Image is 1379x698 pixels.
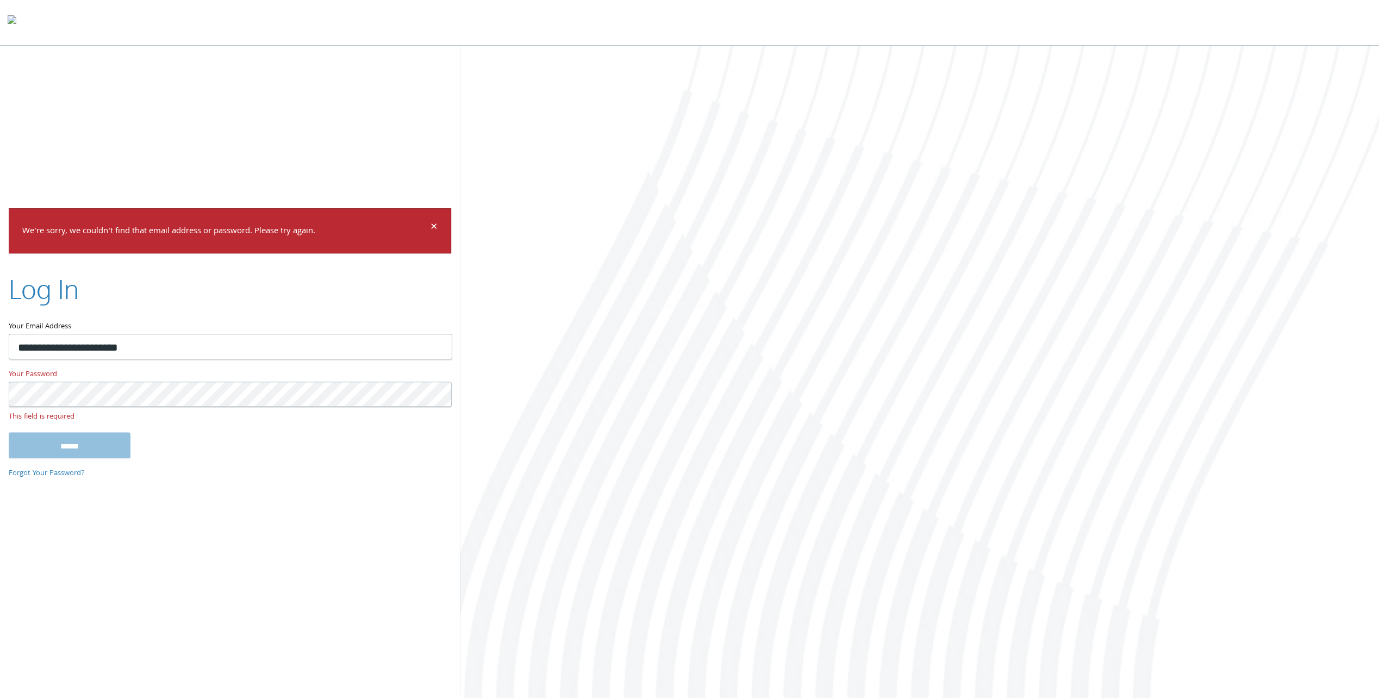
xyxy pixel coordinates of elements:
button: Dismiss alert [430,222,438,235]
h2: Log In [9,271,79,307]
span: × [430,217,438,239]
img: todyl-logo-dark.svg [8,11,16,33]
label: Your Password [9,368,451,382]
p: We're sorry, we couldn't find that email address or password. Please try again. [22,224,429,240]
small: This field is required [9,411,451,423]
a: Forgot Your Password? [9,468,85,479]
